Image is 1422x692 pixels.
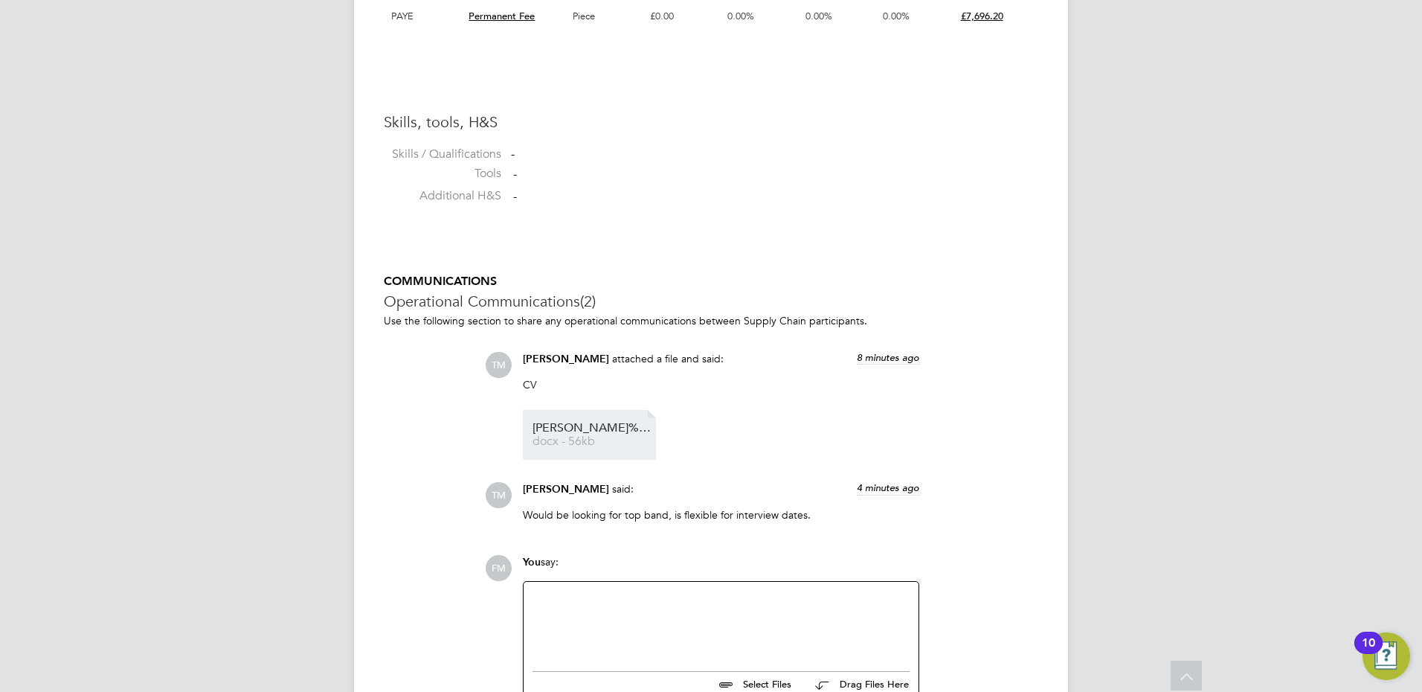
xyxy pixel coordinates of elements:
[513,167,517,182] span: -
[384,147,501,162] label: Skills / Qualifications
[857,351,919,364] span: 8 minutes ago
[384,188,501,204] label: Additional H&S
[486,555,512,581] span: FM
[961,10,1003,22] span: £7,696.20
[523,353,609,365] span: [PERSON_NAME]
[523,508,919,522] p: Would be looking for top band, is flexible for interview dates.
[533,436,652,447] span: docx - 56kb
[1363,632,1410,680] button: Open Resource Center, 10 new notifications
[513,189,517,204] span: -
[523,378,919,391] p: CV
[612,482,634,496] span: said:
[580,292,596,311] span: (2)
[469,10,535,22] span: Permanent Fee
[533,423,652,447] a: [PERSON_NAME]%20Collins%20CV docx - 56kb
[533,423,652,434] span: [PERSON_NAME]%20Collins%20CV
[523,483,609,496] span: [PERSON_NAME]
[857,481,919,494] span: 4 minutes ago
[384,274,1038,289] h5: COMMUNICATIONS
[612,352,724,365] span: attached a file and said:
[805,10,832,22] span: 0.00%
[511,147,1038,162] div: -
[883,10,910,22] span: 0.00%
[727,10,754,22] span: 0.00%
[486,352,512,378] span: TM
[384,292,1038,311] h3: Operational Communications
[384,166,501,182] label: Tools
[523,555,919,581] div: say:
[486,482,512,508] span: TM
[523,556,541,568] span: You
[384,314,1038,327] p: Use the following section to share any operational communications between Supply Chain participants.
[384,112,1038,132] h3: Skills, tools, H&S
[1362,643,1375,662] div: 10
